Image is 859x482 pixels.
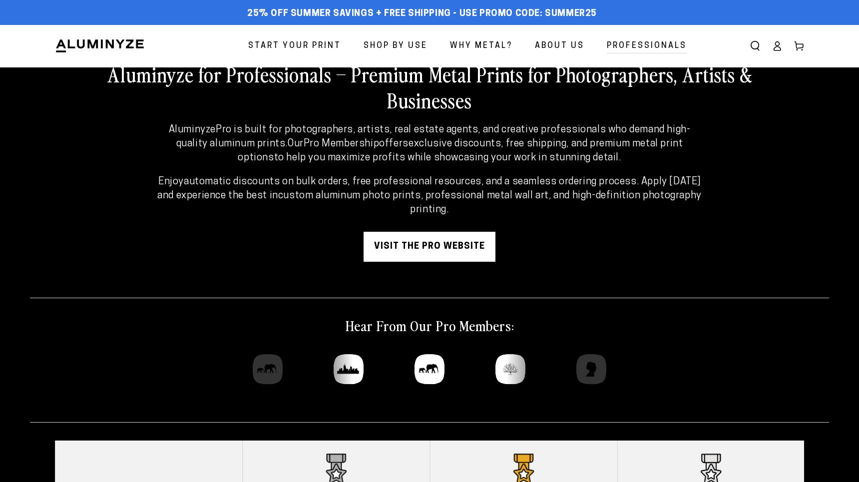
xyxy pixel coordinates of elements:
[304,139,379,149] strong: Pro Membership
[356,33,435,59] a: Shop By Use
[105,61,754,113] h2: Aluminyze for Professionals – Premium Metal Prints for Photographers, Artists & Businesses
[607,39,687,53] span: Professionals
[154,123,706,165] p: Our offers to help you maximize profits while showcasing your work in stunning detail.
[346,316,514,334] h2: Hear From Our Pro Members:
[241,33,349,59] a: Start Your Print
[535,39,584,53] span: About Us
[450,39,512,53] span: Why Metal?
[744,35,766,57] summary: Search our site
[184,177,637,187] strong: automatic discounts on bulk orders, free professional resources, and a seamless ordering process
[238,139,683,163] strong: exclusive discounts, free shipping, and premium metal print options
[247,8,597,19] span: 25% off Summer Savings + Free Shipping - Use Promo Code: SUMMER25
[364,232,495,262] a: visit the pro website
[599,33,694,59] a: Professionals
[364,39,428,53] span: Shop By Use
[248,39,341,53] span: Start Your Print
[442,33,520,59] a: Why Metal?
[169,125,691,149] strong: AluminyzePro is built for photographers, artists, real estate agents, and creative professionals ...
[527,33,592,59] a: About Us
[278,191,702,215] strong: custom aluminum photo prints, professional metal wall art, and high-definition photography printing.
[154,175,706,217] p: Enjoy . Apply [DATE] and experience the best in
